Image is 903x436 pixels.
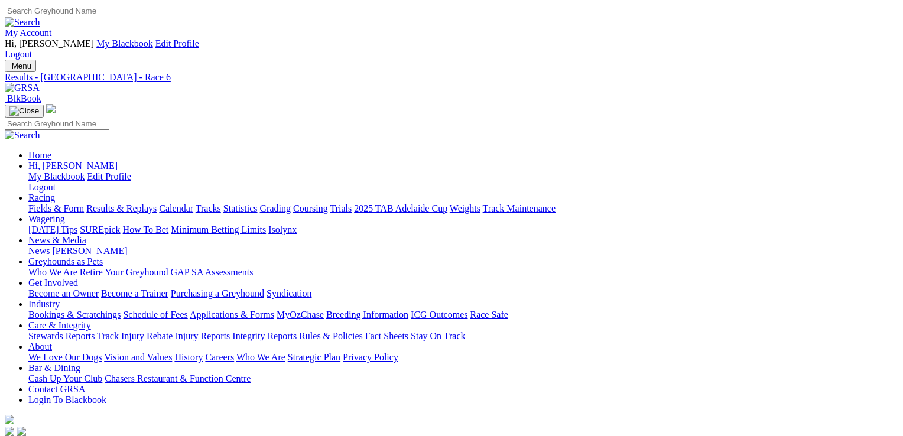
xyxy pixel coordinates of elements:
a: Who We Are [28,267,77,277]
span: Hi, [PERSON_NAME] [28,161,118,171]
a: News [28,246,50,256]
a: How To Bet [123,224,169,235]
a: Strategic Plan [288,352,340,362]
a: Rules & Policies [299,331,363,341]
a: Become a Trainer [101,288,168,298]
a: Results & Replays [86,203,157,213]
div: News & Media [28,246,889,256]
a: SUREpick [80,224,120,235]
div: Care & Integrity [28,331,889,341]
a: 2025 TAB Adelaide Cup [354,203,447,213]
a: Greyhounds as Pets [28,256,103,266]
a: Chasers Restaurant & Function Centre [105,373,251,383]
img: logo-grsa-white.png [46,104,56,113]
a: My Account [5,28,52,38]
a: Injury Reports [175,331,230,341]
a: My Blackbook [28,171,85,181]
span: Hi, [PERSON_NAME] [5,38,94,48]
a: Purchasing a Greyhound [171,288,264,298]
a: Edit Profile [155,38,199,48]
a: Logout [5,49,32,59]
img: facebook.svg [5,427,14,436]
div: Hi, [PERSON_NAME] [28,171,889,193]
a: Isolynx [268,224,297,235]
img: GRSA [5,83,40,93]
div: About [28,352,889,363]
a: Calendar [159,203,193,213]
a: Integrity Reports [232,331,297,341]
a: We Love Our Dogs [28,352,102,362]
a: Stewards Reports [28,331,95,341]
div: Get Involved [28,288,889,299]
a: Wagering [28,214,65,224]
div: My Account [5,38,889,60]
img: Close [9,106,39,116]
a: Coursing [293,203,328,213]
a: Industry [28,299,60,309]
a: Who We Are [236,352,285,362]
a: About [28,341,52,352]
a: Cash Up Your Club [28,373,102,383]
a: History [174,352,203,362]
a: MyOzChase [277,310,324,320]
a: Breeding Information [326,310,408,320]
a: Privacy Policy [343,352,398,362]
a: Home [28,150,51,160]
a: Logout [28,182,56,192]
div: Racing [28,203,889,214]
a: Bookings & Scratchings [28,310,121,320]
a: [DATE] Tips [28,224,77,235]
a: Track Injury Rebate [97,331,173,341]
a: GAP SA Assessments [171,267,254,277]
a: BlkBook [5,93,41,103]
a: Care & Integrity [28,320,91,330]
a: Statistics [223,203,258,213]
a: Fact Sheets [365,331,408,341]
img: Search [5,17,40,28]
div: Bar & Dining [28,373,889,384]
a: Racing [28,193,55,203]
input: Search [5,118,109,130]
a: Fields & Form [28,203,84,213]
div: Industry [28,310,889,320]
button: Toggle navigation [5,105,44,118]
a: Login To Blackbook [28,395,106,405]
a: Hi, [PERSON_NAME] [28,161,120,171]
div: Greyhounds as Pets [28,267,889,278]
span: Menu [12,61,31,70]
a: Careers [205,352,234,362]
img: Search [5,130,40,141]
a: ICG Outcomes [411,310,467,320]
img: logo-grsa-white.png [5,415,14,424]
a: Schedule of Fees [123,310,187,320]
a: Edit Profile [87,171,131,181]
span: BlkBook [7,93,41,103]
a: Bar & Dining [28,363,80,373]
a: Syndication [267,288,311,298]
a: Retire Your Greyhound [80,267,168,277]
a: My Blackbook [96,38,153,48]
input: Search [5,5,109,17]
a: [PERSON_NAME] [52,246,127,256]
a: Vision and Values [104,352,172,362]
button: Toggle navigation [5,60,36,72]
div: Wagering [28,224,889,235]
a: Weights [450,203,480,213]
a: Stay On Track [411,331,465,341]
a: Become an Owner [28,288,99,298]
a: Applications & Forms [190,310,274,320]
a: Get Involved [28,278,78,288]
img: twitter.svg [17,427,26,436]
a: Results - [GEOGRAPHIC_DATA] - Race 6 [5,72,889,83]
a: Grading [260,203,291,213]
a: Trials [330,203,352,213]
a: Track Maintenance [483,203,556,213]
a: News & Media [28,235,86,245]
a: Minimum Betting Limits [171,224,266,235]
a: Contact GRSA [28,384,85,394]
a: Tracks [196,203,221,213]
a: Race Safe [470,310,508,320]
